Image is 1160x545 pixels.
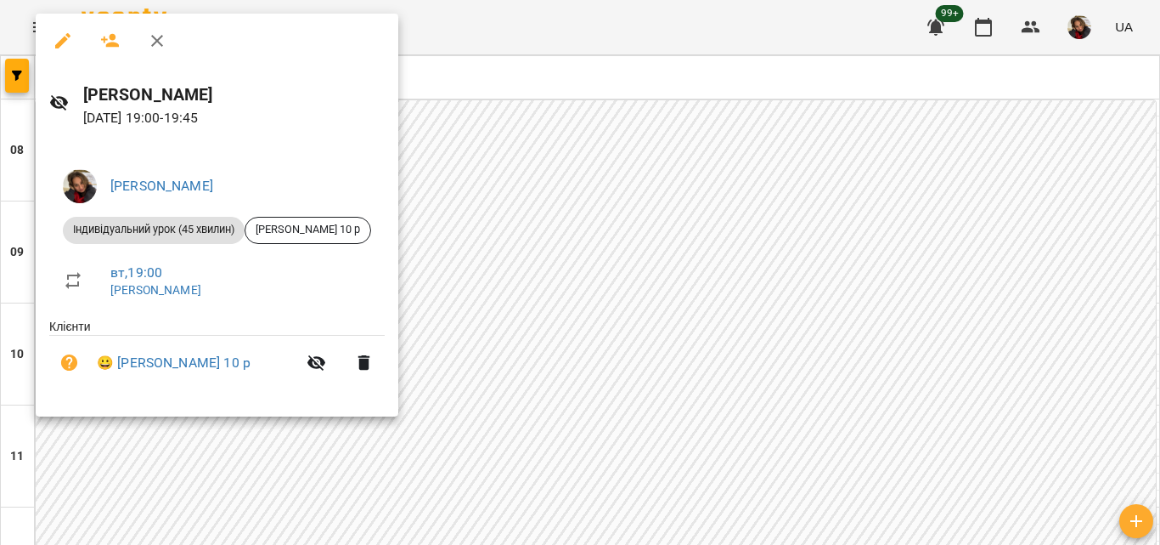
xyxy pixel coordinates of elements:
[110,283,201,297] a: [PERSON_NAME]
[110,264,162,281] a: вт , 19:00
[245,217,371,244] div: [PERSON_NAME] 10 р
[83,108,385,128] p: [DATE] 19:00 - 19:45
[49,318,385,397] ul: Клієнти
[63,169,97,203] img: 0cafcf5d4a618ef6410b9c53cd7acb69.jpeg
[63,222,245,237] span: Індивідуальний урок (45 хвилин)
[97,353,251,373] a: 😀 [PERSON_NAME] 10 р
[110,178,213,194] a: [PERSON_NAME]
[245,222,370,237] span: [PERSON_NAME] 10 р
[83,82,385,108] h6: [PERSON_NAME]
[49,343,90,383] button: Візит ще не сплачено. Додати оплату?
